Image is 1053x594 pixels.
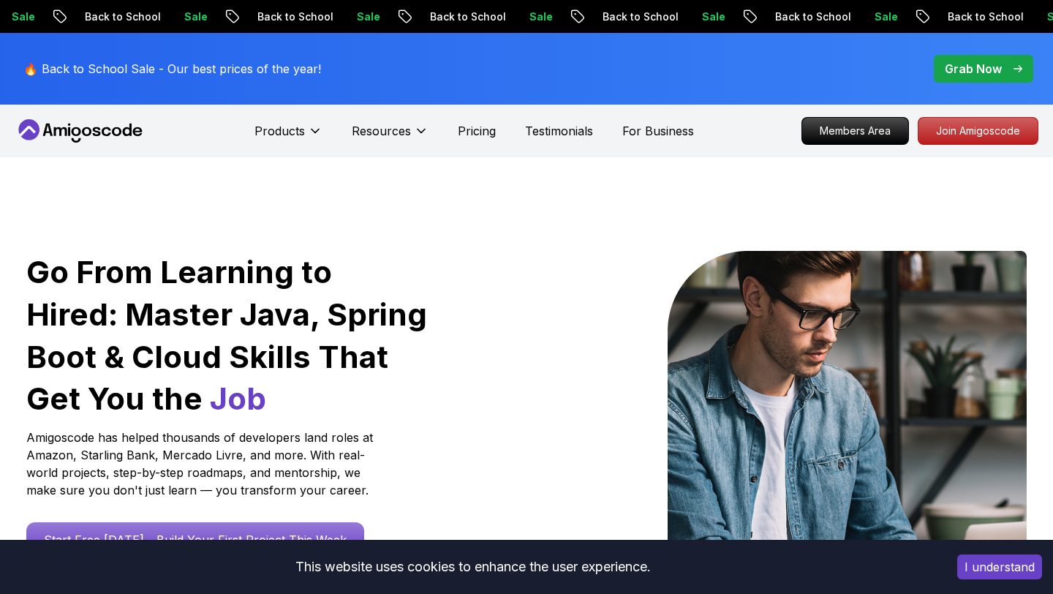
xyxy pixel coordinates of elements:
[26,251,429,420] h1: Go From Learning to Hired: Master Java, Spring Boot & Cloud Skills That Get You the
[587,10,687,24] p: Back to School
[932,10,1032,24] p: Back to School
[945,60,1002,78] p: Grab Now
[26,429,377,499] p: Amigoscode has helped thousands of developers land roles at Amazon, Starling Bank, Mercado Livre,...
[687,10,733,24] p: Sale
[918,117,1038,145] a: Join Amigoscode
[341,10,388,24] p: Sale
[859,10,906,24] p: Sale
[514,10,561,24] p: Sale
[254,122,305,140] p: Products
[622,122,694,140] a: For Business
[210,380,266,417] span: Job
[415,10,514,24] p: Back to School
[801,117,909,145] a: Members Area
[69,10,169,24] p: Back to School
[802,118,908,144] p: Members Area
[352,122,411,140] p: Resources
[525,122,593,140] a: Testimonials
[242,10,341,24] p: Back to School
[11,551,935,583] div: This website uses cookies to enhance the user experience.
[26,522,364,557] a: Start Free [DATE] - Build Your First Project This Week
[23,60,321,78] p: 🔥 Back to School Sale - Our best prices of the year!
[760,10,859,24] p: Back to School
[352,122,429,151] button: Resources
[254,122,322,151] button: Products
[169,10,216,24] p: Sale
[458,122,496,140] a: Pricing
[918,118,1038,144] p: Join Amigoscode
[957,554,1042,579] button: Accept cookies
